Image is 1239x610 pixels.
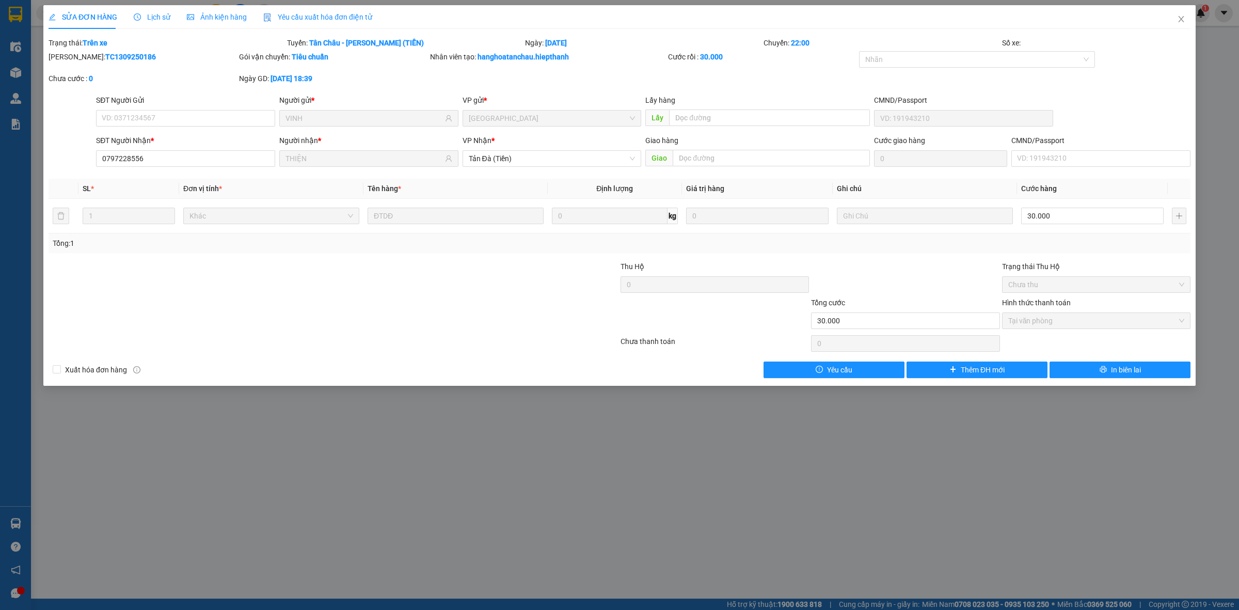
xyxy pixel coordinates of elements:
b: Tiêu chuẩn [292,53,328,61]
div: CMND/Passport [1011,135,1190,146]
div: Gói vận chuyển: [239,51,427,62]
button: plusThêm ĐH mới [907,362,1047,378]
div: Số xe: [1001,37,1192,49]
button: exclamation-circleYêu cầu [764,362,904,378]
div: VP gửi [463,95,642,106]
div: Người gửi [279,95,458,106]
b: hanghoatanchau.hiepthanh [478,53,569,61]
input: Ghi Chú [837,208,1013,224]
b: 30.000 [700,53,723,61]
span: Lấy hàng [645,96,675,104]
span: SL [83,184,91,193]
span: Ảnh kiện hàng [187,13,247,21]
span: user [445,115,452,122]
button: plus [1172,208,1186,224]
span: Tổng cước [811,299,845,307]
input: 0 [686,208,829,224]
input: Tên người gửi [285,113,443,124]
span: Cước hàng [1021,184,1057,193]
button: Close [1167,5,1196,34]
span: Khác [189,208,353,224]
span: picture [187,13,194,21]
span: SỬA ĐƠN HÀNG [49,13,117,21]
input: Dọc đường [673,150,870,166]
span: kg [668,208,678,224]
input: Cước giao hàng [874,150,1007,167]
input: Dọc đường [669,110,870,126]
b: [DATE] 18:39 [271,74,312,83]
b: TC1309250186 [105,53,156,61]
b: Trên xe [83,39,107,47]
span: printer [1100,366,1107,374]
div: Tuyến: [286,37,525,49]
b: 0 [89,74,93,83]
span: Lấy [645,110,669,126]
span: In biên lai [1111,364,1141,376]
span: Yêu cầu xuất hóa đơn điện tử [263,13,372,21]
input: VD: Bàn, Ghế [368,208,544,224]
span: Yêu cầu [827,364,852,376]
span: Lịch sử [134,13,170,21]
div: Trạng thái Thu Hộ [1002,261,1190,272]
div: Trạng thái: [47,37,286,49]
div: SĐT Người Nhận [96,135,275,146]
label: Cước giao hàng [874,136,925,145]
span: Tên hàng [368,184,401,193]
span: clock-circle [134,13,141,21]
input: Tên người nhận [285,153,443,164]
span: user [445,155,452,162]
div: CMND/Passport [874,95,1053,106]
span: edit [49,13,56,21]
div: Chưa cước : [49,73,237,84]
th: Ghi chú [833,179,1017,199]
span: VP Nhận [463,136,491,145]
span: Tại văn phòng [1008,313,1184,329]
span: Xuất hóa đơn hàng [61,364,131,376]
div: SĐT Người Gửi [96,95,275,106]
span: close [1177,15,1185,23]
span: Giao [645,150,673,166]
span: Thêm ĐH mới [961,364,1005,376]
b: 22:00 [791,39,809,47]
div: Người nhận [279,135,458,146]
div: [PERSON_NAME]: [49,51,237,62]
span: Định lượng [596,184,633,193]
span: Tân Châu [469,111,636,126]
b: [DATE] [545,39,567,47]
label: Hình thức thanh toán [1002,299,1071,307]
span: Thu Hộ [621,262,644,271]
div: Nhân viên tạo: [430,51,666,62]
button: printerIn biên lai [1050,362,1190,378]
div: Chưa thanh toán [619,336,810,354]
img: icon [263,13,272,22]
div: Cước rồi : [668,51,856,62]
span: Chưa thu [1008,277,1184,292]
button: delete [53,208,69,224]
span: info-circle [133,366,140,373]
span: plus [949,366,957,374]
span: Giá trị hàng [686,184,724,193]
input: VD: 191943210 [874,110,1053,127]
span: exclamation-circle [816,366,823,374]
div: Ngày GD: [239,73,427,84]
span: Giao hàng [645,136,678,145]
span: Tản Đà (Tiền) [469,151,636,166]
div: Tổng: 1 [53,238,478,249]
div: Chuyến: [763,37,1001,49]
span: Đơn vị tính [183,184,222,193]
div: Ngày: [524,37,763,49]
b: Tân Châu - [PERSON_NAME] (TIỀN) [309,39,424,47]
